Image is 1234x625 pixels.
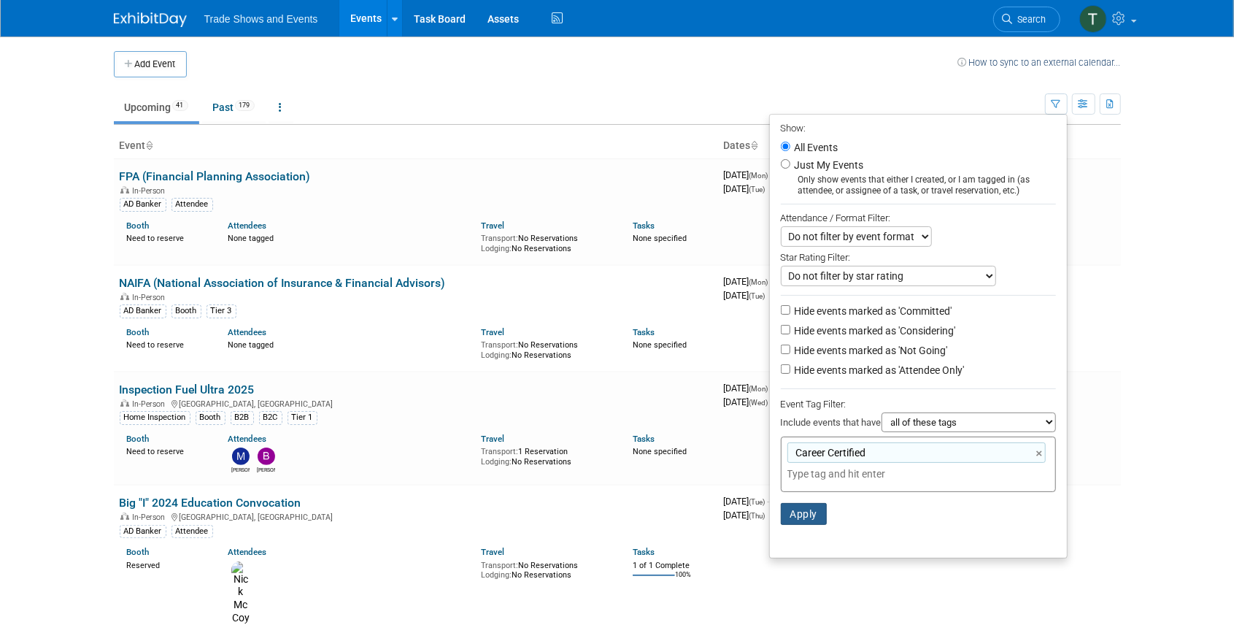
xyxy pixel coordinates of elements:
span: Lodging: [481,350,512,360]
span: (Tue) [749,498,766,506]
div: No Reservations No Reservations [481,558,611,580]
a: Booth [127,434,150,444]
img: Bobby DeSpain [258,448,275,465]
img: ExhibitDay [114,12,187,27]
div: Reserved [127,558,207,571]
a: Tasks [633,327,655,337]
div: Attendee [171,525,213,538]
span: (Tue) [749,292,766,300]
div: B2B [231,411,254,424]
a: Booth [127,547,150,557]
a: Attendees [228,434,266,444]
a: Sort by Event Name [146,139,153,151]
span: (Wed) [749,399,768,407]
a: Attendees [228,547,266,557]
div: Tier 3 [207,304,236,318]
img: In-Person Event [120,399,129,407]
input: Type tag and hit enter [787,467,992,481]
div: Need to reserve [127,231,207,244]
span: None specified [633,234,687,243]
a: Travel [481,221,504,231]
span: None specified [633,447,687,456]
span: (Tue) [749,185,766,193]
div: Booth [196,411,225,424]
span: Search [1013,14,1046,25]
a: Past179 [202,93,266,121]
div: AD Banker [120,304,166,318]
span: Transport: [481,447,518,456]
span: [DATE] [724,383,773,394]
div: AD Banker [120,198,166,211]
a: NAIFA (National Association of Insurance & Financial Advisors) [120,276,446,290]
a: Booth [127,327,150,337]
div: Need to reserve [127,444,207,457]
span: [DATE] [724,396,768,407]
div: Attendee [171,198,213,211]
span: [DATE] [724,276,773,287]
a: Tasks [633,434,655,444]
a: FPA (Financial Planning Association) [120,169,311,183]
div: Event Tag Filter: [781,396,1056,413]
img: In-Person Event [120,513,129,520]
a: × [1036,445,1046,462]
label: Hide events marked as 'Considering' [792,323,956,338]
div: Include events that have [781,413,1056,437]
div: Attendance / Format Filter: [781,210,1056,226]
div: Home Inspection [120,411,190,424]
th: Dates [718,134,919,158]
span: Trade Shows and Events [204,13,318,25]
a: Search [993,7,1060,32]
span: (Mon) [749,278,768,286]
div: Need to reserve [127,337,207,350]
td: 100% [675,571,691,591]
span: None specified [633,340,687,350]
div: 1 of 1 Complete [633,561,712,571]
span: In-Person [133,186,170,196]
a: Inspection Fuel Ultra 2025 [120,383,255,396]
a: Upcoming41 [114,93,199,121]
a: Attendees [228,327,266,337]
span: (Mon) [749,172,768,180]
span: Career Certified [793,445,866,460]
img: In-Person Event [120,186,129,193]
div: No Reservations No Reservations [481,231,611,253]
a: Sort by Start Date [751,139,758,151]
button: Apply [781,503,828,525]
div: None tagged [228,231,470,244]
th: Event [114,134,718,158]
span: Transport: [481,561,518,570]
img: Michael Cardillo [232,448,250,465]
a: Attendees [228,221,266,231]
span: (Mon) [749,385,768,393]
div: Booth [171,304,201,318]
a: Booth [127,221,150,231]
label: All Events [792,142,838,153]
span: 179 [235,100,255,111]
span: 41 [172,100,188,111]
div: [GEOGRAPHIC_DATA], [GEOGRAPHIC_DATA] [120,397,712,409]
span: [DATE] [724,510,766,521]
span: [DATE] [724,169,773,180]
img: Nick McCoy [231,561,250,625]
img: In-Person Event [120,293,129,300]
div: [GEOGRAPHIC_DATA], [GEOGRAPHIC_DATA] [120,510,712,522]
div: No Reservations No Reservations [481,337,611,360]
div: B2C [259,411,282,424]
div: AD Banker [120,525,166,538]
span: [DATE] [724,290,766,301]
span: - [768,496,770,507]
a: Tasks [633,221,655,231]
label: Just My Events [792,158,864,172]
span: [DATE] [724,496,770,507]
div: Star Rating Filter: [781,247,1056,266]
span: In-Person [133,399,170,409]
div: None tagged [228,337,470,350]
div: Show: [781,118,1056,137]
button: Add Event [114,51,187,77]
span: [DATE] [724,183,766,194]
span: In-Person [133,293,170,302]
a: Travel [481,434,504,444]
div: Bobby DeSpain [257,465,275,474]
a: Tasks [633,547,655,557]
a: Big "I" 2024 Education Convocation [120,496,301,510]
